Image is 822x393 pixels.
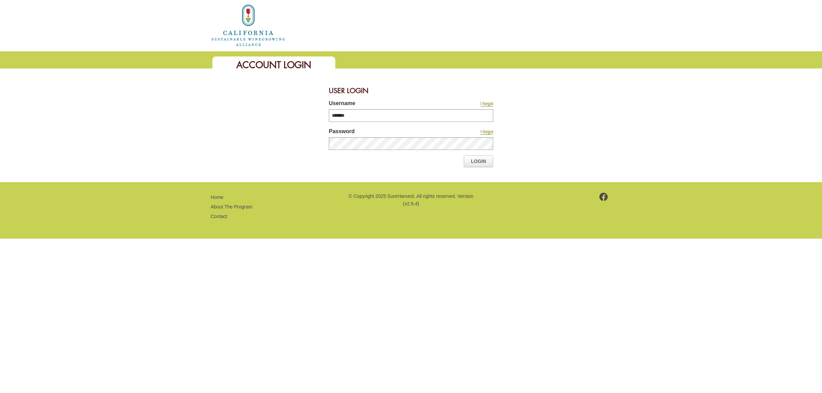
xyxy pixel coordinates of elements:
a: I forgot [481,129,493,135]
label: Username [329,99,435,109]
a: Home [211,22,286,28]
a: Home [211,194,223,200]
a: I forgot [481,101,493,106]
img: footer-facebook.png [599,193,608,201]
a: Contact [211,214,227,219]
span: Account Login [236,59,311,71]
img: logo_cswa2x.png [211,3,286,47]
p: © Copyright 2025 SureHarvest. All rights reserved. Version (v2.9.4) [348,192,474,208]
a: About The Program [211,204,252,210]
a: Login [464,155,493,167]
div: User Login [329,82,493,99]
label: Password [329,127,435,137]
